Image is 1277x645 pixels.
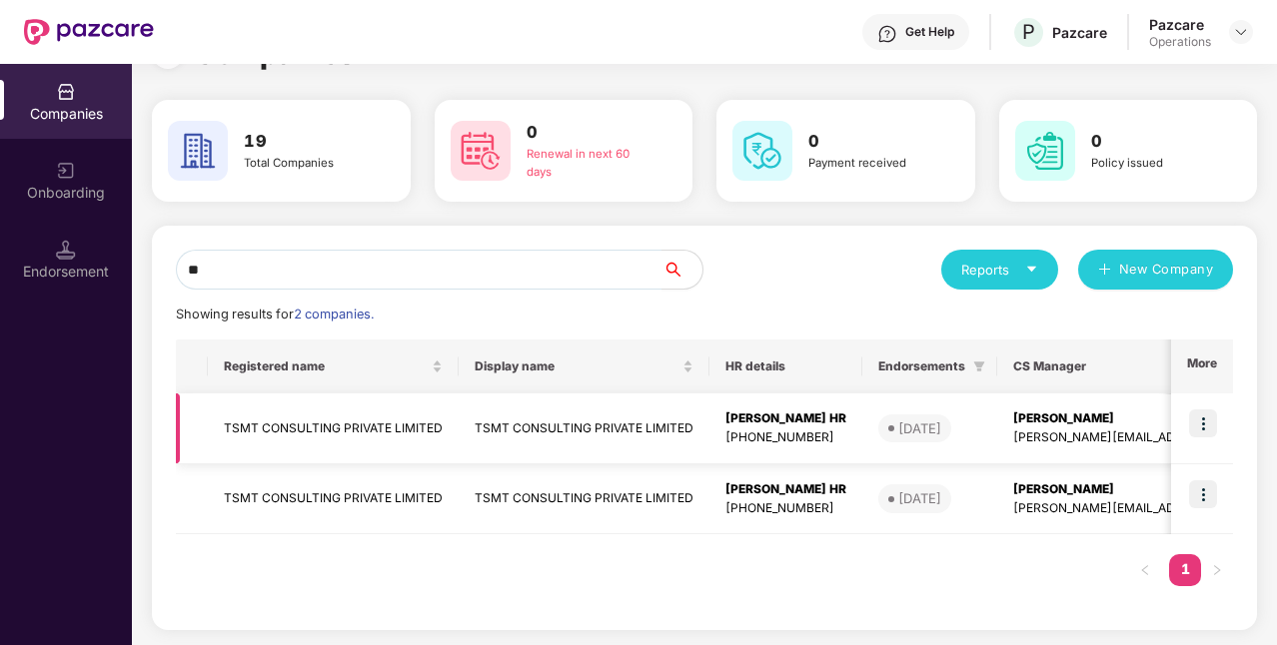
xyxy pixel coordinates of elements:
span: filter [969,354,989,378]
div: [DATE] [898,418,941,438]
div: Policy issued [1091,155,1216,173]
span: search [661,262,702,278]
span: Endorsements [878,358,965,374]
h3: 19 [244,129,369,155]
div: Get Help [905,24,954,40]
span: Display name [475,358,678,374]
h3: 0 [1091,129,1216,155]
li: Previous Page [1129,554,1161,586]
div: [PERSON_NAME] HR [725,480,846,499]
td: TSMT CONSULTING PRIVATE LIMITED [208,393,459,464]
div: [DATE] [898,488,941,508]
span: 2 companies. [294,307,374,322]
img: svg+xml;base64,PHN2ZyB4bWxucz0iaHR0cDovL3d3dy53My5vcmcvMjAwMC9zdmciIHdpZHRoPSI2MCIgaGVpZ2h0PSI2MC... [168,121,228,181]
img: svg+xml;base64,PHN2ZyB4bWxucz0iaHR0cDovL3d3dy53My5vcmcvMjAwMC9zdmciIHdpZHRoPSI2MCIgaGVpZ2h0PSI2MC... [1015,121,1075,181]
span: New Company [1119,260,1214,280]
div: Pazcare [1149,15,1211,34]
img: icon [1189,480,1217,508]
img: icon [1189,409,1217,437]
button: plusNew Company [1078,250,1233,290]
h3: 0 [527,120,651,146]
img: svg+xml;base64,PHN2ZyB4bWxucz0iaHR0cDovL3d3dy53My5vcmcvMjAwMC9zdmciIHdpZHRoPSI2MCIgaGVpZ2h0PSI2MC... [451,121,511,181]
div: Reports [961,260,1038,280]
div: Pazcare [1052,23,1107,42]
div: Total Companies [244,155,369,173]
span: Showing results for [176,307,374,322]
th: Registered name [208,339,459,393]
button: search [661,250,703,290]
img: svg+xml;base64,PHN2ZyB3aWR0aD0iMjAiIGhlaWdodD0iMjAiIHZpZXdCb3g9IjAgMCAyMCAyMCIgZmlsbD0ibm9uZSIgeG... [56,161,76,181]
th: HR details [709,339,862,393]
li: 1 [1169,554,1201,586]
div: Payment received [808,155,933,173]
img: svg+xml;base64,PHN2ZyBpZD0iSGVscC0zMngzMiIgeG1sbnM9Imh0dHA6Ly93d3cudzMub3JnLzIwMDAvc3ZnIiB3aWR0aD... [877,24,897,44]
button: right [1201,554,1233,586]
img: New Pazcare Logo [24,19,154,45]
span: caret-down [1025,263,1038,276]
td: TSMT CONSULTING PRIVATE LIMITED [459,464,709,535]
img: svg+xml;base64,PHN2ZyBpZD0iRHJvcGRvd24tMzJ4MzIiIHhtbG5zPSJodHRwOi8vd3d3LnczLm9yZy8yMDAwL3N2ZyIgd2... [1233,24,1249,40]
td: TSMT CONSULTING PRIVATE LIMITED [208,464,459,535]
span: Registered name [224,358,428,374]
div: [PHONE_NUMBER] [725,499,846,518]
div: Renewal in next 60 days [527,146,651,182]
img: svg+xml;base64,PHN2ZyB4bWxucz0iaHR0cDovL3d3dy53My5vcmcvMjAwMC9zdmciIHdpZHRoPSI2MCIgaGVpZ2h0PSI2MC... [732,121,792,181]
li: Next Page [1201,554,1233,586]
span: left [1139,564,1151,576]
td: TSMT CONSULTING PRIVATE LIMITED [459,393,709,464]
div: Operations [1149,34,1211,50]
div: [PERSON_NAME] HR [725,409,846,428]
span: plus [1098,263,1111,279]
span: right [1211,564,1223,576]
img: svg+xml;base64,PHN2ZyBpZD0iQ29tcGFuaWVzIiB4bWxucz0iaHR0cDovL3d3dy53My5vcmcvMjAwMC9zdmciIHdpZHRoPS... [56,82,76,102]
button: left [1129,554,1161,586]
th: More [1171,339,1233,393]
th: Display name [459,339,709,393]
img: svg+xml;base64,PHN2ZyB3aWR0aD0iMTQuNSIgaGVpZ2h0PSIxNC41IiB2aWV3Qm94PSIwIDAgMTYgMTYiIGZpbGw9Im5vbm... [56,240,76,260]
a: 1 [1169,554,1201,584]
span: P [1022,20,1035,44]
div: [PHONE_NUMBER] [725,428,846,447]
span: filter [973,360,985,372]
h3: 0 [808,129,933,155]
